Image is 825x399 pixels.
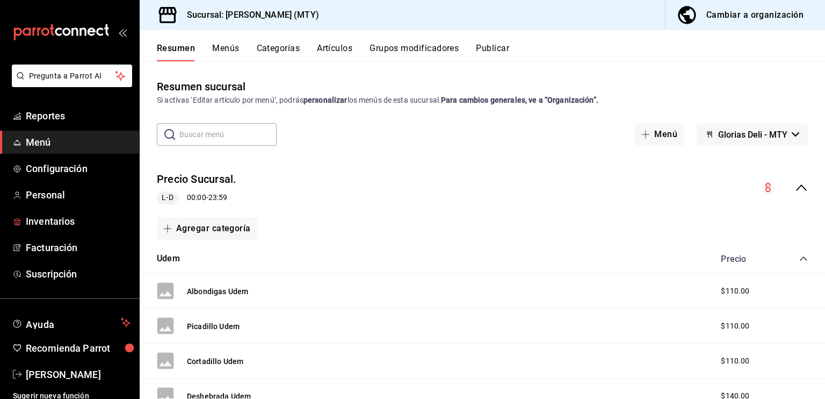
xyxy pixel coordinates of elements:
[697,123,808,146] button: Glorias Deli - MTY
[157,95,808,106] div: Si activas ‘Editar artículo por menú’, podrás los menús de esta sucursal.
[721,355,749,367] span: $110.00
[8,78,132,89] a: Pregunta a Parrot AI
[157,191,236,204] div: 00:00 - 23:59
[26,367,131,382] span: [PERSON_NAME]
[26,214,131,229] span: Inventarios
[721,320,749,332] span: $110.00
[26,161,131,176] span: Configuración
[212,43,239,61] button: Menús
[26,316,117,329] span: Ayuda
[157,43,825,61] div: navigation tabs
[157,172,236,187] button: Precio Sucursal.
[157,79,245,95] div: Resumen sucursal
[718,130,787,140] span: Glorias Deli - MTY
[157,192,177,203] span: L-D
[441,96,598,104] strong: Para cambios generales, ve a “Organización”.
[303,96,348,104] strong: personalizar
[157,43,195,61] button: Resumen
[706,8,804,23] div: Cambiar a organización
[721,286,749,297] span: $110.00
[187,286,248,297] button: Albondigas Udem
[26,267,131,281] span: Suscripción
[26,341,131,355] span: Recomienda Parrot
[157,253,180,265] button: Udem
[26,188,131,202] span: Personal
[257,43,300,61] button: Categorías
[317,43,352,61] button: Artículos
[26,135,131,149] span: Menú
[179,124,277,145] input: Buscar menú
[29,70,115,82] span: Pregunta a Parrot AI
[799,254,808,263] button: collapse-category-row
[635,123,684,146] button: Menú
[370,43,459,61] button: Grupos modificadores
[26,240,131,255] span: Facturación
[118,28,127,37] button: open_drawer_menu
[178,9,319,22] h3: Sucursal: [PERSON_NAME] (MTY)
[187,321,240,332] button: Picadillo Udem
[187,356,243,367] button: Cortadillo Udem
[12,65,132,87] button: Pregunta a Parrot AI
[26,109,131,123] span: Reportes
[157,217,257,240] button: Agregar categoría
[140,163,825,213] div: collapse-menu-row
[710,254,779,264] div: Precio
[476,43,509,61] button: Publicar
